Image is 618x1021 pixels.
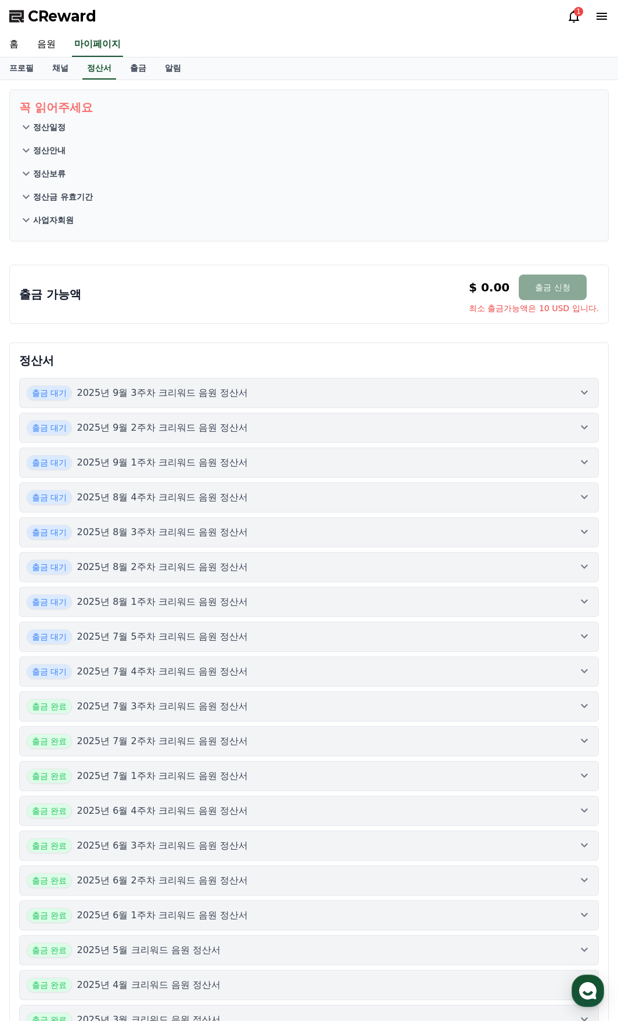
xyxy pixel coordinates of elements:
[77,560,248,574] p: 2025년 8월 2주차 크리워드 음원 정산서
[33,121,66,133] p: 정산일정
[19,865,599,896] button: 출금 완료 2025년 6월 2주차 크리워드 음원 정산서
[27,734,72,749] span: 출금 완료
[28,7,96,26] span: CReward
[19,656,599,687] button: 출금 대기 2025년 7월 4주차 크리워드 음원 정산서
[77,874,248,887] p: 2025년 6월 2주차 크리워드 음원 정산서
[469,302,599,314] span: 최소 출금가능액은 10 USD 입니다.
[19,900,599,930] button: 출금 완료 2025년 6월 1주차 크리워드 음원 정산서
[27,594,72,609] span: 출금 대기
[27,629,72,644] span: 출금 대기
[77,839,248,853] p: 2025년 6월 3주차 크리워드 음원 정산서
[27,420,72,435] span: 출금 대기
[77,595,248,609] p: 2025년 8월 1주차 크리워드 음원 정산서
[19,286,81,302] p: 출금 가능액
[77,456,248,470] p: 2025년 9월 1주차 크리워드 음원 정산서
[106,386,120,395] span: 대화
[27,525,72,540] span: 출금 대기
[27,908,72,923] span: 출금 완료
[27,699,72,714] span: 출금 완료
[150,368,223,397] a: 설정
[77,804,248,818] p: 2025년 6월 4주차 크리워드 음원 정산서
[72,33,123,57] a: 마이페이지
[19,139,599,162] button: 정산안내
[19,935,599,965] button: 출금 완료 2025년 5월 크리워드 음원 정산서
[77,699,248,713] p: 2025년 7월 3주차 크리워드 음원 정산서
[19,831,599,861] button: 출금 완료 2025년 6월 3주차 크리워드 음원 정산서
[19,208,599,232] button: 사업자회원
[19,622,599,652] button: 출금 대기 2025년 7월 5주차 크리워드 음원 정산서
[27,803,72,818] span: 출금 완료
[19,162,599,185] button: 정산보류
[27,664,72,679] span: 출금 대기
[43,57,78,80] a: 채널
[27,455,72,470] span: 출금 대기
[19,99,599,116] p: 꼭 읽어주세요
[179,385,193,395] span: 설정
[19,482,599,513] button: 출금 대기 2025년 8월 4주차 크리워드 음원 정산서
[519,275,586,300] button: 출금 신청
[77,525,248,539] p: 2025년 8월 3주차 크리워드 음원 정산서
[33,168,66,179] p: 정산보류
[28,33,65,57] a: 음원
[27,943,72,958] span: 출금 완료
[19,185,599,208] button: 정산금 유효기간
[19,413,599,443] button: 출금 대기 2025년 9월 2주차 크리워드 음원 정산서
[19,691,599,721] button: 출금 완료 2025년 7월 3주차 크리워드 음원 정산서
[27,385,72,401] span: 출금 대기
[33,214,74,226] p: 사업자회원
[37,385,44,395] span: 홈
[77,769,248,783] p: 2025년 7월 1주차 크리워드 음원 정산서
[574,7,583,16] div: 1
[77,490,248,504] p: 2025년 8월 4주차 크리워드 음원 정산서
[19,761,599,791] button: 출금 완료 2025년 7월 1주차 크리워드 음원 정산서
[77,665,248,679] p: 2025년 7월 4주차 크리워드 음원 정산서
[27,490,72,505] span: 출금 대기
[19,517,599,547] button: 출금 대기 2025년 8월 3주차 크리워드 음원 정산서
[19,448,599,478] button: 출금 대기 2025년 9월 1주차 크리워드 음원 정산서
[77,630,248,644] p: 2025년 7월 5주차 크리워드 음원 정산서
[3,368,77,397] a: 홈
[33,145,66,156] p: 정산안내
[19,378,599,408] button: 출금 대기 2025년 9월 3주차 크리워드 음원 정산서
[77,368,150,397] a: 대화
[19,726,599,756] button: 출금 완료 2025년 7월 2주차 크리워드 음원 정산서
[77,386,248,400] p: 2025년 9월 3주차 크리워드 음원 정산서
[19,587,599,617] button: 출금 대기 2025년 8월 1주차 크리워드 음원 정산서
[27,560,72,575] span: 출금 대기
[469,279,509,295] p: $ 0.00
[27,873,72,888] span: 출금 완료
[19,116,599,139] button: 정산일정
[567,9,581,23] a: 1
[27,769,72,784] span: 출금 완료
[77,734,248,748] p: 2025년 7월 2주차 크리워드 음원 정산서
[27,977,72,993] span: 출금 완료
[19,796,599,826] button: 출금 완료 2025년 6월 4주차 크리워드 음원 정산서
[19,970,599,1000] button: 출금 완료 2025년 4월 크리워드 음원 정산서
[156,57,190,80] a: 알림
[77,943,220,957] p: 2025년 5월 크리워드 음원 정산서
[19,352,599,369] p: 정산서
[77,421,248,435] p: 2025년 9월 2주차 크리워드 음원 정산서
[82,57,116,80] a: 정산서
[77,978,220,992] p: 2025년 4월 크리워드 음원 정산서
[77,908,248,922] p: 2025년 6월 1주차 크리워드 음원 정산서
[19,552,599,582] button: 출금 대기 2025년 8월 2주차 크리워드 음원 정산서
[33,191,93,203] p: 정산금 유효기간
[9,7,96,26] a: CReward
[121,57,156,80] a: 출금
[27,838,72,853] span: 출금 완료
